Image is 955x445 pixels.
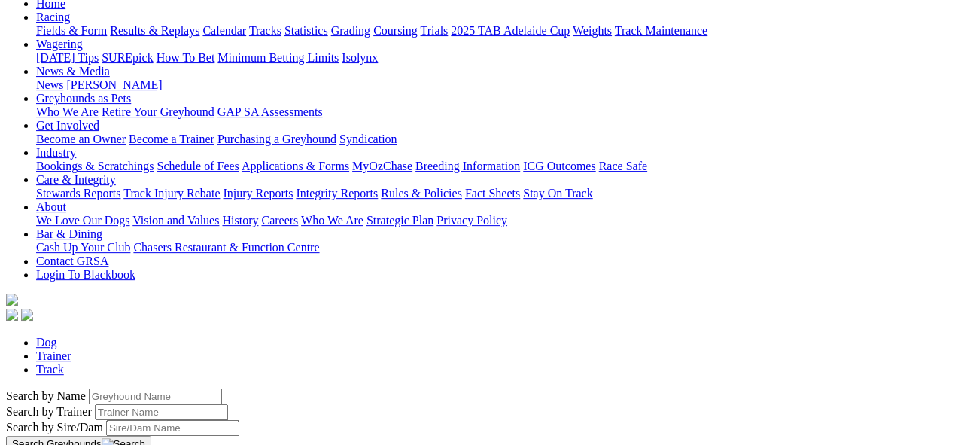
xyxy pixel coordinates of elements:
a: Syndication [339,133,397,145]
div: News & Media [36,78,949,92]
div: Get Involved [36,133,949,146]
a: Care & Integrity [36,173,116,186]
a: Purchasing a Greyhound [217,133,336,145]
div: Industry [36,160,949,173]
a: Coursing [373,24,418,37]
a: Grading [331,24,370,37]
a: Rules & Policies [381,187,462,200]
a: Become a Trainer [129,133,214,145]
a: Breeding Information [415,160,520,172]
img: facebook.svg [6,309,18,321]
input: Search by Sire/Dam name [106,420,239,436]
a: Calendar [202,24,246,37]
a: Wagering [36,38,83,50]
img: logo-grsa-white.png [6,294,18,306]
a: Results & Replays [110,24,199,37]
a: Become an Owner [36,133,126,145]
a: Bar & Dining [36,227,102,240]
a: GAP SA Assessments [217,105,323,118]
a: 2025 TAB Adelaide Cup [451,24,570,37]
a: Privacy Policy [436,214,507,227]
a: Trainer [36,349,71,362]
a: Statistics [284,24,328,37]
a: Applications & Forms [242,160,349,172]
a: Injury Reports [223,187,293,200]
a: Integrity Reports [296,187,378,200]
a: Isolynx [342,51,378,64]
a: Track Injury Rebate [123,187,220,200]
a: MyOzChase [352,160,412,172]
a: History [222,214,258,227]
a: Schedule of Fees [157,160,239,172]
a: Chasers Restaurant & Function Centre [133,241,319,254]
a: ICG Outcomes [523,160,595,172]
a: Who We Are [301,214,363,227]
a: Who We Are [36,105,99,118]
a: [PERSON_NAME] [66,78,162,91]
div: Bar & Dining [36,241,949,255]
input: Search by Greyhound name [89,389,222,404]
a: Tracks [249,24,281,37]
a: Greyhounds as Pets [36,92,131,105]
a: Minimum Betting Limits [217,51,339,64]
div: Wagering [36,51,949,65]
a: Weights [573,24,612,37]
a: Strategic Plan [366,214,433,227]
a: Race Safe [598,160,646,172]
a: Track [36,363,64,376]
a: Track Maintenance [615,24,707,37]
a: SUREpick [102,51,153,64]
div: Care & Integrity [36,187,949,200]
a: Bookings & Scratchings [36,160,154,172]
a: Stay On Track [523,187,592,200]
a: [DATE] Tips [36,51,99,64]
a: Get Involved [36,119,99,132]
a: Contact GRSA [36,255,108,267]
a: Racing [36,11,70,23]
a: We Love Our Dogs [36,214,129,227]
a: Trials [420,24,448,37]
a: Retire Your Greyhound [102,105,214,118]
label: Search by Sire/Dam [6,421,103,434]
a: Industry [36,146,76,159]
label: Search by Trainer [6,405,92,418]
div: Greyhounds as Pets [36,105,949,119]
a: Fields & Form [36,24,107,37]
a: Stewards Reports [36,187,120,200]
label: Search by Name [6,389,86,402]
div: Racing [36,24,949,38]
a: How To Bet [157,51,215,64]
a: News & Media [36,65,110,78]
img: twitter.svg [21,309,33,321]
a: Careers [261,214,298,227]
a: Cash Up Your Club [36,241,130,254]
a: Login To Blackbook [36,268,135,281]
a: Fact Sheets [465,187,520,200]
a: News [36,78,63,91]
a: About [36,200,66,213]
a: Dog [36,336,57,349]
input: Search by Trainer name [95,404,228,420]
div: About [36,214,949,227]
a: Vision and Values [132,214,219,227]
